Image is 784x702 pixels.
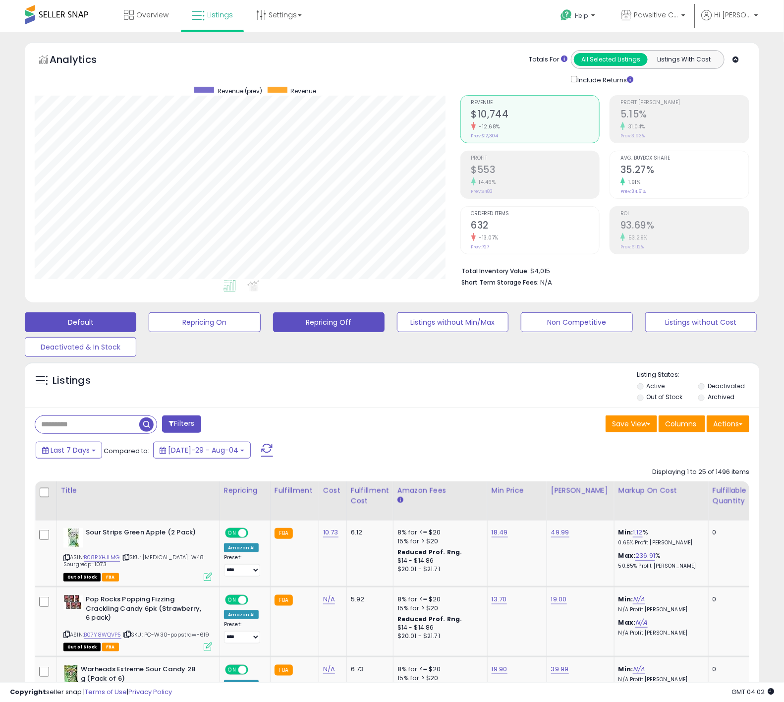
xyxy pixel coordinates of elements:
[86,595,206,625] b: Pop Rocks Popping Fizzing Crackling Candy 6pk (Strawberry, 6 pack)
[462,264,742,276] li: $4,015
[123,631,209,639] span: | SKU: PC-W30-popstraw-619
[397,537,480,546] div: 15% for > $20
[275,528,293,539] small: FBA
[529,55,567,64] div: Totals For
[275,665,293,676] small: FBA
[85,687,127,697] a: Terms of Use
[492,527,508,537] a: 18.49
[323,664,335,674] a: N/A
[713,528,743,537] div: 0
[224,610,259,619] div: Amazon AI
[471,100,600,106] span: Revenue
[637,370,759,380] p: Listing States:
[620,188,646,194] small: Prev: 34.61%
[618,485,704,496] div: Markup on Cost
[397,665,480,674] div: 8% for <= $20
[84,631,121,639] a: B07Y8WQVP5
[153,442,251,459] button: [DATE]-29 - Aug-04
[471,164,600,177] h2: $553
[224,680,259,689] div: Amazon AI
[247,666,263,674] span: OFF
[707,415,749,432] button: Actions
[226,666,238,674] span: ON
[86,528,206,540] b: Sour Strips Green Apple (2 Pack)
[633,664,645,674] a: N/A
[620,156,749,161] span: Avg. Buybox Share
[351,485,389,506] div: Fulfillment Cost
[471,133,499,139] small: Prev: $12,304
[351,595,386,604] div: 5.92
[291,87,317,95] span: Revenue
[149,312,260,332] button: Repricing On
[136,10,168,20] span: Overview
[708,382,745,390] label: Deactivated
[714,10,751,20] span: Hi [PERSON_NAME]
[162,415,201,433] button: Filters
[351,528,386,537] div: 6.12
[521,312,632,332] button: Non Competitive
[36,442,102,459] button: Last 7 Days
[553,1,605,32] a: Help
[476,123,501,130] small: -12.68%
[618,676,701,683] p: N/A Profit [PERSON_NAME]
[647,53,721,66] button: Listings With Cost
[618,551,701,570] div: %
[63,528,83,548] img: 51iS0FA4ouL._SL40_.jpg
[620,109,749,122] h2: 5.15%
[247,596,263,604] span: OFF
[647,393,683,401] label: Out of Stock
[645,312,757,332] button: Listings without Cost
[563,74,645,85] div: Include Returns
[620,164,749,177] h2: 35.27%
[323,594,335,604] a: N/A
[551,527,569,537] a: 49.99
[397,595,480,604] div: 8% for <= $20
[50,53,116,69] h5: Analytics
[574,53,648,66] button: All Selected Listings
[471,220,600,233] h2: 632
[620,220,749,233] h2: 93.69%
[273,312,385,332] button: Repricing Off
[10,688,172,697] div: seller snap | |
[618,594,633,604] b: Min:
[63,595,212,650] div: ASIN:
[102,643,119,651] span: FBA
[226,529,238,537] span: ON
[61,485,216,496] div: Title
[397,624,480,632] div: $14 - $14.86
[633,594,645,604] a: N/A
[620,244,644,250] small: Prev: 61.12%
[323,485,342,496] div: Cost
[701,10,758,32] a: Hi [PERSON_NAME]
[492,594,507,604] a: 13.70
[551,485,610,496] div: [PERSON_NAME]
[462,267,529,275] b: Total Inventory Value:
[652,468,749,477] div: Displaying 1 to 25 of 1496 items
[635,618,647,628] a: N/A
[620,133,645,139] small: Prev: 3.93%
[104,446,149,456] span: Compared to:
[551,664,569,674] a: 39.99
[63,528,212,580] div: ASIN:
[476,178,496,186] small: 14.46%
[618,528,701,546] div: %
[397,565,480,574] div: $20.01 - $21.71
[53,374,91,388] h5: Listings
[614,481,708,521] th: The percentage added to the cost of goods (COGS) that forms the calculator for Min & Max prices.
[634,10,678,20] span: Pawsitive Catitude CA
[618,630,701,637] p: N/A Profit [PERSON_NAME]
[224,554,263,577] div: Preset:
[323,527,338,537] a: 10.73
[275,595,293,606] small: FBA
[635,551,655,561] a: 236.91
[63,665,78,685] img: 51MSh5yWmfL._SL40_.jpg
[620,100,749,106] span: Profit [PERSON_NAME]
[63,643,101,651] span: All listings that are currently out of stock and unavailable for purchase on Amazon
[620,211,749,217] span: ROI
[647,382,665,390] label: Active
[618,527,633,537] b: Min:
[618,664,633,674] b: Min:
[665,419,696,429] span: Columns
[397,557,480,565] div: $14 - $14.86
[708,393,734,401] label: Archived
